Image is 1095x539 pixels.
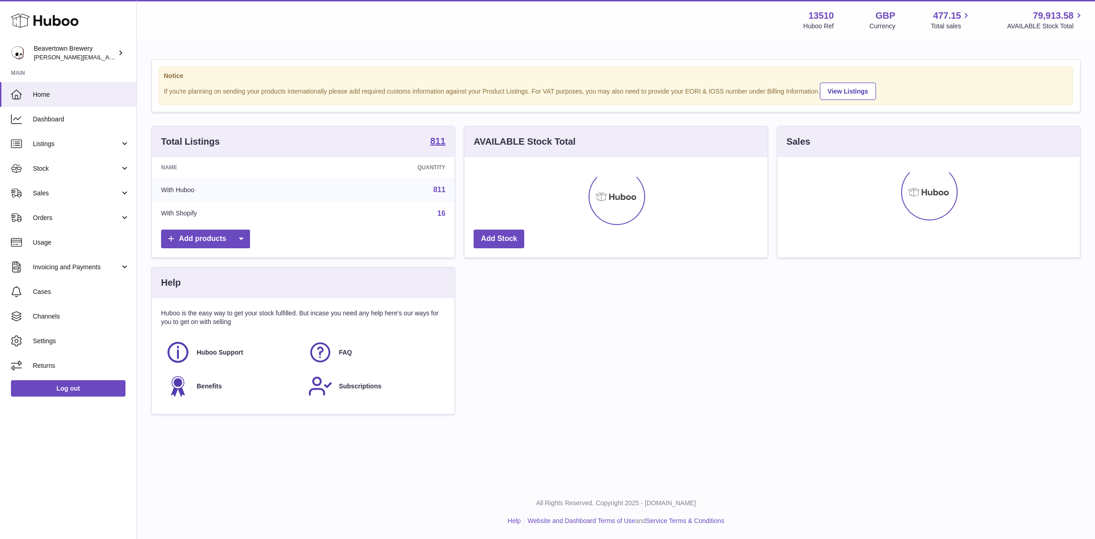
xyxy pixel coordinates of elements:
span: Home [33,90,130,99]
span: Channels [33,312,130,321]
span: FAQ [339,348,352,357]
span: Benefits [197,382,222,391]
h3: Total Listings [161,136,220,148]
p: All Rights Reserved. Copyright 2025 - [DOMAIN_NAME] [144,499,1088,508]
a: View Listings [820,83,876,100]
strong: Notice [164,72,1068,80]
div: Beavertown Brewery [34,44,116,62]
a: FAQ [308,340,441,365]
span: 477.15 [933,10,961,22]
a: Huboo Support [166,340,299,365]
h3: Sales [787,136,810,148]
a: Log out [11,380,125,397]
a: Benefits [166,374,299,398]
span: [PERSON_NAME][EMAIL_ADDRESS][PERSON_NAME][DOMAIN_NAME] [34,53,232,61]
span: Subscriptions [339,382,381,391]
span: Invoicing and Payments [33,263,120,272]
span: Stock [33,164,120,173]
div: Huboo Ref [803,22,834,31]
strong: 13510 [808,10,834,22]
span: Usage [33,238,130,247]
a: Add Stock [474,230,524,248]
a: Help [508,517,521,524]
span: Listings [33,140,120,148]
span: Orders [33,214,120,222]
a: 477.15 Total sales [931,10,971,31]
div: If you're planning on sending your products internationally please add required customs informati... [164,81,1068,100]
a: Add products [161,230,250,248]
td: With Huboo [152,178,315,202]
a: 811 [433,186,446,194]
span: Dashboard [33,115,130,124]
div: Currency [870,22,896,31]
li: and [524,517,724,525]
a: 811 [430,136,445,147]
img: richard.gilbert-cross@beavertownbrewery.co.uk [11,46,25,60]
span: Returns [33,361,130,370]
a: Service Terms & Conditions [646,517,725,524]
span: 79,913.58 [1033,10,1074,22]
strong: GBP [876,10,895,22]
a: Subscriptions [308,374,441,398]
span: Total sales [931,22,971,31]
span: Sales [33,189,120,198]
th: Quantity [315,157,455,178]
p: Huboo is the easy way to get your stock fulfilled. But incase you need any help here's our ways f... [161,309,445,326]
strong: 811 [430,136,445,146]
td: With Shopify [152,202,315,225]
span: AVAILABLE Stock Total [1007,22,1084,31]
a: 79,913.58 AVAILABLE Stock Total [1007,10,1084,31]
th: Name [152,157,315,178]
h3: Help [161,277,181,289]
a: Website and Dashboard Terms of Use [527,517,635,524]
a: 16 [438,209,446,217]
h3: AVAILABLE Stock Total [474,136,575,148]
span: Cases [33,288,130,296]
span: Settings [33,337,130,345]
span: Huboo Support [197,348,243,357]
